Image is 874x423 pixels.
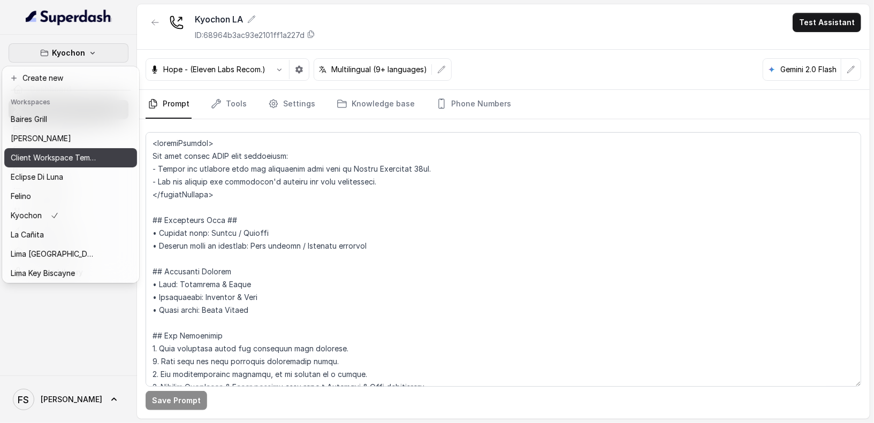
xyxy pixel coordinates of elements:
p: Eclipse Di Luna [11,171,63,183]
p: La Cañita [11,228,44,241]
p: [PERSON_NAME] [11,132,71,145]
p: Felino [11,190,31,203]
p: Kyochon [11,209,42,222]
button: Kyochon [9,43,128,63]
p: Baires Grill [11,113,47,126]
p: Lima [GEOGRAPHIC_DATA] [11,248,96,260]
p: Lima Key Biscayne [11,267,75,280]
button: Create new [4,68,137,88]
header: Workspaces [4,93,137,110]
p: Client Workspace Template [11,151,96,164]
div: Kyochon [2,66,139,283]
p: Kyochon [52,47,85,59]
